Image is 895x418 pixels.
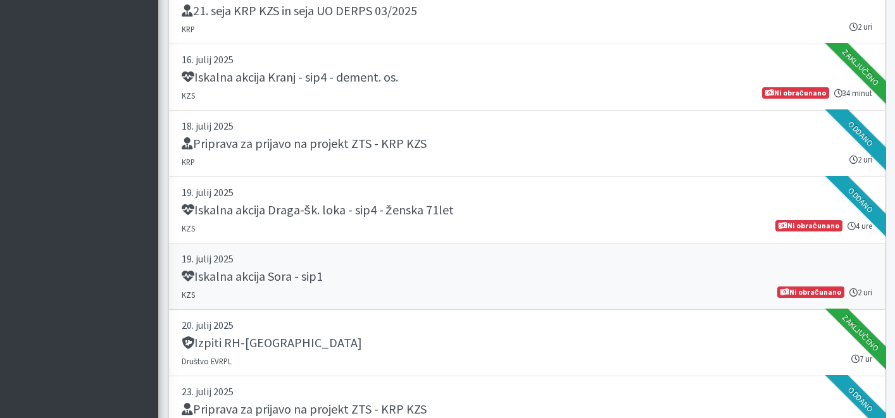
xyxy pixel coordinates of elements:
small: 2 uri [849,21,872,33]
h5: Iskalna akcija Sora - sip1 [182,269,323,284]
span: Ni obračunano [775,220,842,231]
a: 16. julij 2025 Iskalna akcija Kranj - sip4 - dement. os. KZS 34 minut Ni obračunano Zaključeno [168,44,886,111]
h5: Iskalna akcija Draga-šk. loka - sip4 - ženska 71let [182,202,454,218]
span: Ni obračunano [777,286,844,298]
small: KRP [182,24,195,34]
p: 16. julij 2025 [182,52,872,67]
p: 23. julij 2025 [182,384,872,399]
h5: Izpiti RH-[GEOGRAPHIC_DATA] [182,335,362,350]
h5: Iskalna akcija Kranj - sip4 - dement. os. [182,70,398,85]
small: KZS [182,290,195,300]
small: KRP [182,157,195,167]
a: 20. julij 2025 Izpiti RH-[GEOGRAPHIC_DATA] Društvo EVRPL 7 ur Zaključeno [168,310,886,376]
small: KZS [182,90,195,101]
span: Ni obračunano [762,87,829,99]
p: 18. julij 2025 [182,118,872,133]
small: 2 uri [849,286,872,298]
h5: Priprava za prijavo na projekt ZTS - KRP KZS [182,136,427,151]
small: KZS [182,223,195,233]
p: 20. julij 2025 [182,317,872,333]
p: 19. julij 2025 [182,251,872,266]
a: 19. julij 2025 Iskalna akcija Draga-šk. loka - sip4 - ženska 71let KZS 4 ure Ni obračunano Oddano [168,177,886,243]
small: Društvo EVRPL [182,356,232,366]
a: 19. julij 2025 Iskalna akcija Sora - sip1 KZS 2 uri Ni obračunano [168,243,886,310]
p: 19. julij 2025 [182,185,872,200]
a: 18. julij 2025 Priprava za prijavo na projekt ZTS - KRP KZS KRP 2 uri Oddano [168,111,886,177]
h5: 21. seja KRP KZS in seja UO DERPS 03/2025 [182,3,417,18]
h5: Priprava za prijavo na projekt ZTS - KRP KZS [182,402,427,417]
